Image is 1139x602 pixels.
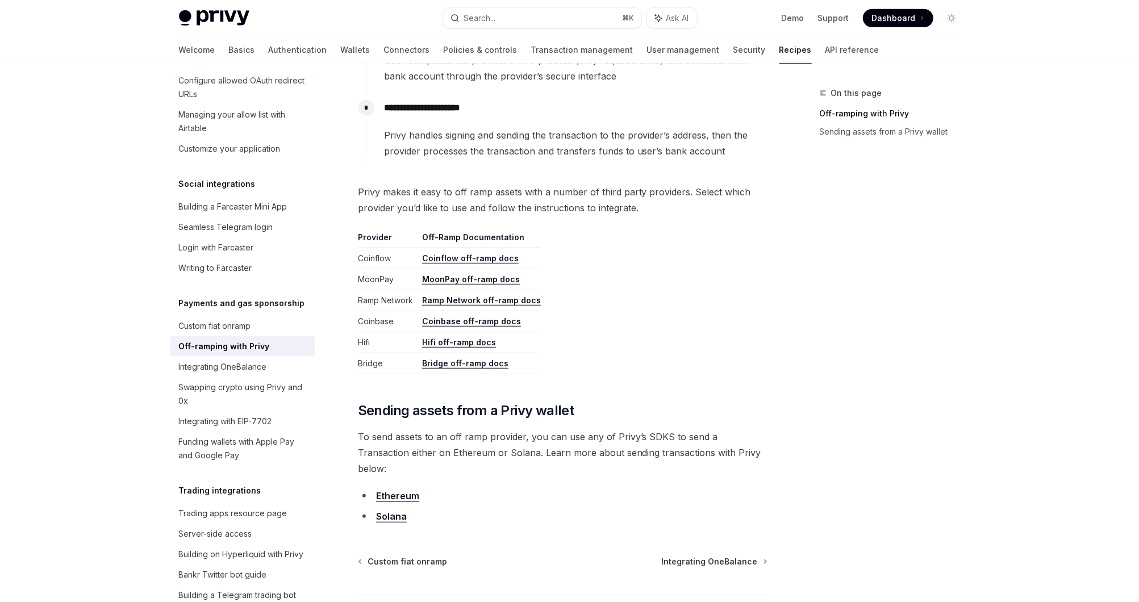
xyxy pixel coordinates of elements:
[831,86,882,100] span: On this page
[170,432,315,466] a: Funding wallets with Apple Pay and Google Pay
[376,490,419,502] a: Ethereum
[179,296,305,310] h5: Payments and gas sponsorship
[179,177,256,191] h5: Social integrations
[358,184,767,216] span: Privy makes it easy to off ramp assets with a number of third party providers. Select which provi...
[662,556,766,567] a: Integrating OneBalance
[358,429,767,476] span: To send assets to an off ramp provider, you can use any of Privy’s SDKS to send a Transaction eit...
[358,332,418,353] td: Hifi
[341,36,370,64] a: Wallets
[170,139,315,159] a: Customize your application
[422,316,521,327] a: Coinbase off-ramp docs
[179,435,308,462] div: Funding wallets with Apple Pay and Google Pay
[779,36,812,64] a: Recipes
[170,411,315,432] a: Integrating with EIP-7702
[418,232,541,248] th: Off-Ramp Documentation
[179,568,267,582] div: Bankr Twitter bot guide
[818,12,849,24] a: Support
[422,358,508,369] a: Bridge off-ramp docs
[422,337,496,348] a: Hifi off-ramp docs
[170,357,315,377] a: Integrating OneBalance
[179,108,308,135] div: Managing your allow list with Airtable
[863,9,933,27] a: Dashboard
[623,14,635,23] span: ⌘ K
[179,241,254,254] div: Login with Farcaster
[358,290,418,311] td: Ramp Network
[422,274,520,285] a: MoonPay off-ramp docs
[733,36,766,64] a: Security
[179,340,270,353] div: Off-ramping with Privy
[170,237,315,258] a: Login with Farcaster
[825,36,879,64] a: API reference
[179,527,252,541] div: Server-side access
[170,503,315,524] a: Trading apps resource page
[384,127,767,159] span: Privy handles signing and sending the transaction to the provider’s address, then the provider pr...
[662,556,758,567] span: Integrating OneBalance
[179,547,304,561] div: Building on Hyperliquid with Privy
[179,415,272,428] div: Integrating with EIP-7702
[464,11,496,25] div: Search...
[179,484,261,498] h5: Trading integrations
[358,248,418,269] td: Coinflow
[170,336,315,357] a: Off-ramping with Privy
[422,253,519,264] a: Coinflow off-ramp docs
[179,220,273,234] div: Seamless Telegram login
[269,36,327,64] a: Authentication
[179,200,287,214] div: Building a Farcaster Mini App
[170,377,315,411] a: Swapping crypto using Privy and 0x
[179,10,249,26] img: light logo
[358,232,418,248] th: Provider
[179,381,308,408] div: Swapping crypto using Privy and 0x
[666,12,689,24] span: Ask AI
[782,12,804,24] a: Demo
[229,36,255,64] a: Basics
[170,524,315,544] a: Server-side access
[358,353,418,374] td: Bridge
[444,36,518,64] a: Policies & controls
[647,36,720,64] a: User management
[170,565,315,585] a: Bankr Twitter bot guide
[170,316,315,336] a: Custom fiat onramp
[179,360,267,374] div: Integrating OneBalance
[179,142,281,156] div: Customize your application
[359,556,447,567] a: Custom fiat onramp
[358,311,418,332] td: Coinbase
[647,8,697,28] button: Ask AI
[358,402,574,420] span: Sending assets from a Privy wallet
[179,74,308,101] div: Configure allowed OAuth redirect URLs
[170,104,315,139] a: Managing your allow list with Airtable
[872,12,916,24] span: Dashboard
[820,104,970,123] a: Off-ramping with Privy
[820,123,970,141] a: Sending assets from a Privy wallet
[942,9,961,27] button: Toggle dark mode
[384,52,767,84] span: User completes the provider’s KYC process (only required once) and connects their bank account th...
[422,295,541,306] a: Ramp Network off-ramp docs
[443,8,641,28] button: Search...⌘K
[531,36,633,64] a: Transaction management
[170,70,315,104] a: Configure allowed OAuth redirect URLs
[170,197,315,217] a: Building a Farcaster Mini App
[170,217,315,237] a: Seamless Telegram login
[384,36,430,64] a: Connectors
[170,544,315,565] a: Building on Hyperliquid with Privy
[368,556,447,567] span: Custom fiat onramp
[179,319,251,333] div: Custom fiat onramp
[179,588,297,602] div: Building a Telegram trading bot
[179,36,215,64] a: Welcome
[376,511,407,522] a: Solana
[170,258,315,278] a: Writing to Farcaster
[179,507,287,520] div: Trading apps resource page
[358,269,418,290] td: MoonPay
[179,261,252,275] div: Writing to Farcaster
